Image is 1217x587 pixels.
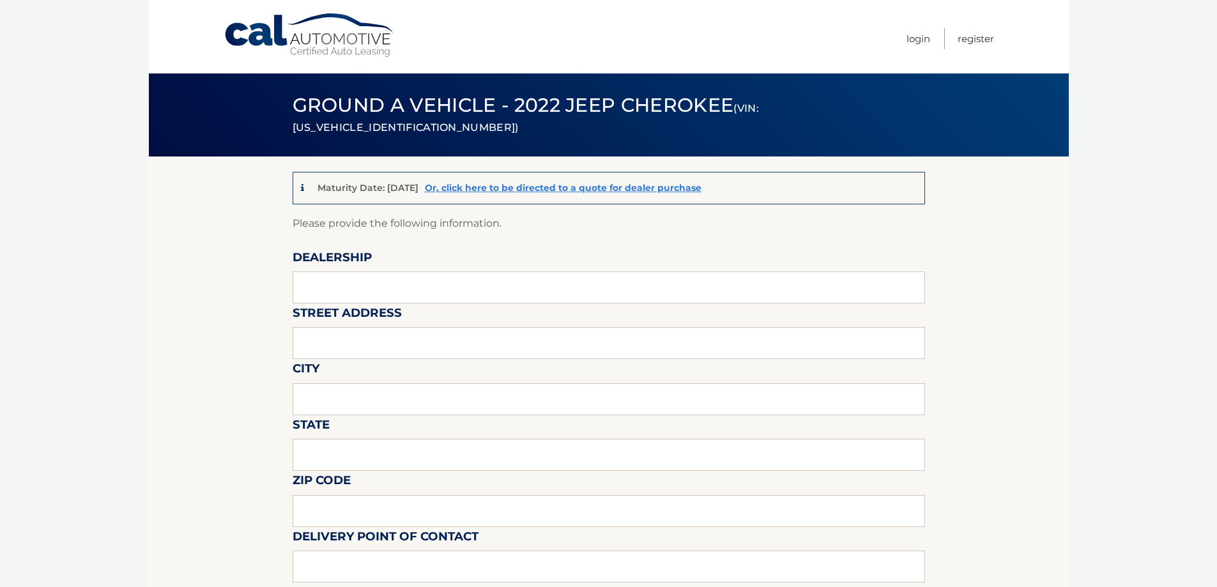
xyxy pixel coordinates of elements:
[293,471,351,494] label: Zip Code
[293,102,759,133] small: (VIN: [US_VEHICLE_IDENTIFICATION_NUMBER])
[425,182,701,194] a: Or, click here to be directed to a quote for dealer purchase
[293,93,759,136] span: Ground a Vehicle - 2022 Jeep Cherokee
[293,527,478,551] label: Delivery Point of Contact
[293,215,925,233] p: Please provide the following information.
[293,359,319,383] label: City
[224,13,396,58] a: Cal Automotive
[958,28,994,49] a: Register
[318,182,418,194] p: Maturity Date: [DATE]
[293,303,402,327] label: Street Address
[293,248,372,271] label: Dealership
[907,28,930,49] a: Login
[293,415,330,439] label: State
